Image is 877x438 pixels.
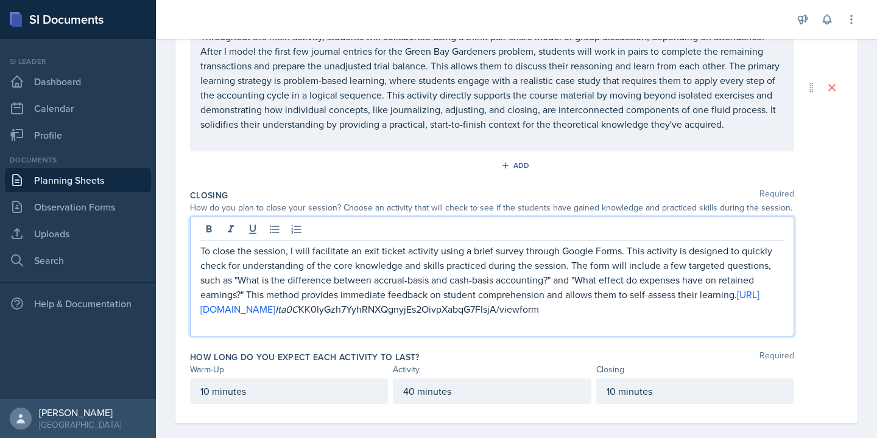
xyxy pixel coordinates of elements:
[190,201,794,214] div: How do you plan to close your session? Choose an activity that will check to see if the students ...
[39,406,121,419] div: [PERSON_NAME]
[5,221,151,246] a: Uploads
[5,168,151,192] a: Planning Sheets
[200,243,784,316] p: To close the session, I will facilitate an exit ticket activity using a brief survey through Goog...
[393,363,591,376] div: Activity
[5,155,151,165] div: Documents
[190,363,388,376] div: Warm-Up
[607,384,784,398] p: 10 minutes
[39,419,121,431] div: [GEOGRAPHIC_DATA]
[190,189,228,201] label: Closing
[596,363,794,376] div: Closing
[497,156,537,175] button: Add
[5,195,151,219] a: Observation Forms
[5,96,151,120] a: Calendar
[504,161,530,170] div: Add
[275,302,298,316] em: Ita0C
[200,384,378,398] p: 10 minutes
[5,291,151,316] div: Help & Documentation
[5,56,151,67] div: Si leader
[5,69,151,94] a: Dashboard
[759,189,794,201] span: Required
[403,384,580,398] p: 40 minutes
[5,123,151,147] a: Profile
[5,248,151,273] a: Search
[759,351,794,363] span: Required
[200,29,784,131] p: Throughout the main activity, students will collaborate using a think-pair-share model or group d...
[190,351,420,363] label: How long do you expect each activity to last?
